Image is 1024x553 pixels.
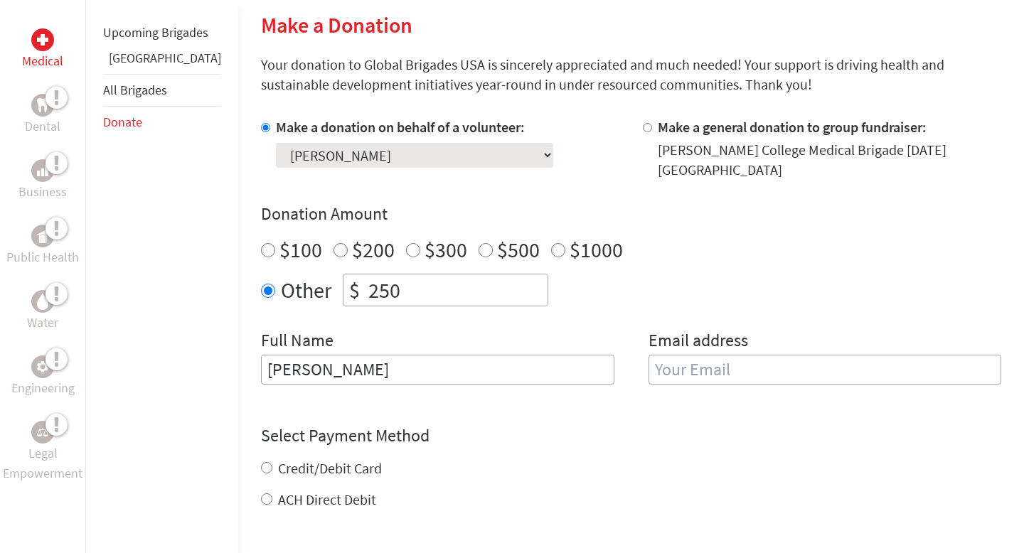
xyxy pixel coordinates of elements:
[37,34,48,45] img: Medical
[37,428,48,436] img: Legal Empowerment
[6,225,79,267] a: Public HealthPublic Health
[366,274,548,306] input: Enter Amount
[31,28,54,51] div: Medical
[278,490,376,508] label: ACH Direct Debit
[25,94,60,136] a: DentalDental
[31,421,54,444] div: Legal Empowerment
[37,165,48,176] img: Business
[103,74,221,107] li: All Brigades
[352,236,395,263] label: $200
[27,290,58,333] a: WaterWater
[22,51,63,71] p: Medical
[103,107,221,138] li: Donate
[425,236,467,263] label: $300
[278,459,382,477] label: Credit/Debit Card
[103,48,221,74] li: Panama
[3,421,82,483] a: Legal EmpowermentLegal Empowerment
[281,274,331,306] label: Other
[31,159,54,182] div: Business
[658,140,1002,180] div: [PERSON_NAME] College Medical Brigade [DATE] [GEOGRAPHIC_DATA]
[497,236,540,263] label: $500
[658,118,927,136] label: Make a general donation to group fundraiser:
[18,159,67,202] a: BusinessBusiness
[279,236,322,263] label: $100
[18,182,67,202] p: Business
[103,82,167,98] a: All Brigades
[261,55,1001,95] p: Your donation to Global Brigades USA is sincerely appreciated and much needed! Your support is dr...
[3,444,82,483] p: Legal Empowerment
[31,290,54,313] div: Water
[103,17,221,48] li: Upcoming Brigades
[261,329,334,355] label: Full Name
[11,378,75,398] p: Engineering
[31,225,54,247] div: Public Health
[37,98,48,112] img: Dental
[37,361,48,372] img: Engineering
[37,293,48,309] img: Water
[11,355,75,398] a: EngineeringEngineering
[31,94,54,117] div: Dental
[649,329,748,355] label: Email address
[261,203,1001,225] h4: Donation Amount
[103,114,142,130] a: Donate
[31,355,54,378] div: Engineering
[25,117,60,136] p: Dental
[570,236,623,263] label: $1000
[261,12,1001,38] h2: Make a Donation
[343,274,366,306] div: $
[6,247,79,267] p: Public Health
[649,355,1002,385] input: Your Email
[261,355,614,385] input: Enter Full Name
[261,424,1001,447] h4: Select Payment Method
[22,28,63,71] a: MedicalMedical
[27,313,58,333] p: Water
[37,229,48,243] img: Public Health
[103,24,208,41] a: Upcoming Brigades
[276,118,525,136] label: Make a donation on behalf of a volunteer:
[109,50,221,66] a: [GEOGRAPHIC_DATA]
